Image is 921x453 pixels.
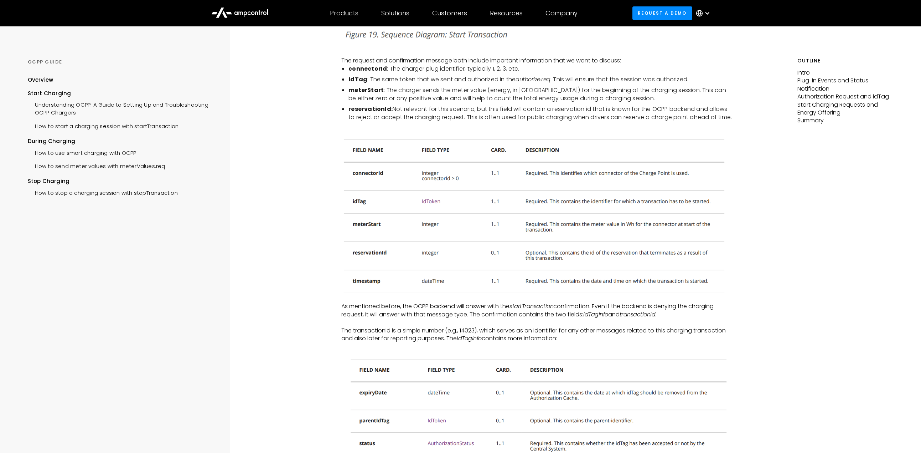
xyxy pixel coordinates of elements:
[432,9,467,17] div: Customers
[348,75,367,83] strong: idTag
[457,334,482,342] em: idTagInfo
[28,177,212,185] div: Stop Charging
[341,327,732,343] p: The transactionId is a simple number (e.g., 14023), which serves as an identifier for any other m...
[797,101,894,117] p: Start Charging Requests and Energy Offering
[28,119,179,132] a: How to start a charging session with startTransaction
[797,93,894,101] p: Authorization Request and idTag
[797,69,894,77] p: Intro
[348,105,732,121] li: Not relevant for this scenario, but this field will contain a reservation id that is known for th...
[797,57,894,65] h5: Outline
[341,135,732,299] img: OCPP StartTransaction.conf fields
[348,86,384,94] strong: meterStart
[28,146,136,159] a: How to use smart charging with OCPP
[341,342,732,350] p: ‍
[348,65,387,73] strong: connectorId
[381,9,409,17] div: Solutions
[348,86,732,102] li: : The charger sends the meter value (energy, in [GEOGRAPHIC_DATA]) for the beginning of the charg...
[348,105,393,113] strong: reservationId:
[341,302,732,319] p: As mentioned before, the OCPP backend will answer with the confirmation. Even if the backend is d...
[341,49,732,57] p: ‍
[341,127,732,135] p: ‍
[330,9,358,17] div: Products
[28,185,178,199] a: How to stop a charging session with stopTransaction
[545,9,578,17] div: Company
[28,137,212,145] div: During Charging
[632,6,692,20] a: Request a demo
[797,77,894,93] p: Plug-in Events and Status Notification
[797,117,894,124] p: Summary
[490,9,523,17] div: Resources
[348,76,732,83] li: : The same token that we sent and authorized in the . This will ensure that the session was autho...
[28,76,53,89] a: Overview
[583,310,608,319] em: idTagInfo
[341,319,732,326] p: ‍
[509,302,553,310] em: startTransaction
[28,159,165,172] a: How to send meter values with meterValues.req
[28,90,212,97] div: Start Charging
[516,75,550,83] em: authorize.req
[28,59,212,65] div: OCPP GUIDE
[28,97,212,119] a: Understanding OCPP: A Guide to Setting Up and Troubleshooting OCPP Chargers
[348,65,732,73] li: : The charger plug identifier, typically 1, 2, 3, etc.
[341,57,732,65] p: The request and confirmation message both include important information that we want to discuss:
[620,310,656,319] em: transactionId
[28,76,53,84] div: Overview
